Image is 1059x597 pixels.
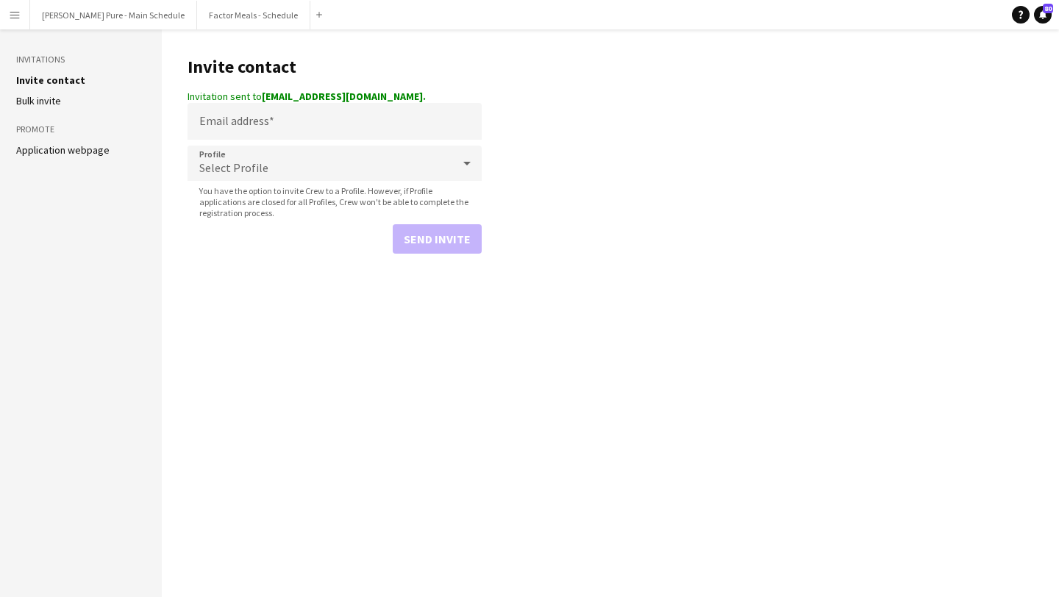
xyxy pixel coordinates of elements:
span: You have the option to invite Crew to a Profile. However, if Profile applications are closed for ... [188,185,482,218]
a: Invite contact [16,74,85,87]
h1: Invite contact [188,56,482,78]
button: [PERSON_NAME] Pure - Main Schedule [30,1,197,29]
a: 80 [1034,6,1052,24]
a: Application webpage [16,143,110,157]
strong: [EMAIL_ADDRESS][DOMAIN_NAME]. [262,90,426,103]
h3: Promote [16,123,146,136]
button: Factor Meals - Schedule [197,1,310,29]
span: Select Profile [199,160,268,175]
a: Bulk invite [16,94,61,107]
div: Invitation sent to [188,90,482,103]
h3: Invitations [16,53,146,66]
span: 80 [1043,4,1053,13]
